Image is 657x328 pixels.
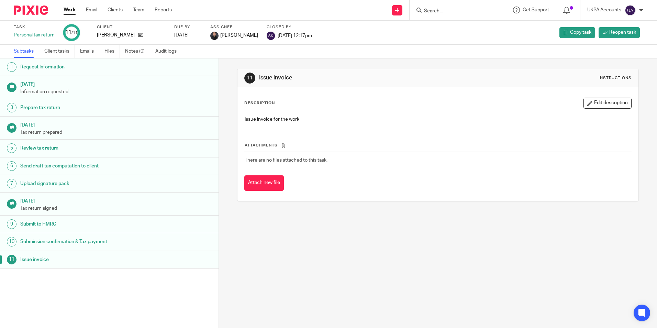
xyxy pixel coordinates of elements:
p: [PERSON_NAME] [97,32,135,39]
p: Tax return signed [20,205,212,212]
p: Issue invoice for the work [245,116,631,123]
a: Files [104,45,120,58]
button: Edit description [583,98,632,109]
small: /11 [71,31,78,35]
h1: Issue invoice [20,254,148,265]
a: Team [133,7,144,13]
span: Attachments [245,143,278,147]
div: 5 [7,143,16,153]
h1: [DATE] [20,196,212,205]
div: Instructions [599,75,632,81]
img: svg%3E [625,5,636,16]
button: Attach new file [244,175,284,191]
span: Get Support [523,8,549,12]
h1: [DATE] [20,79,212,88]
h1: Request information [20,62,148,72]
div: 9 [7,219,16,229]
a: Notes (0) [125,45,150,58]
h1: Submission confirmation & Tax payment [20,237,148,247]
label: Client [97,24,166,30]
h1: Send draft tax computation to client [20,161,148,171]
a: Client tasks [44,45,75,58]
h1: Upload signature pack [20,178,148,189]
p: Description [244,100,275,106]
a: Subtasks [14,45,39,58]
div: 7 [7,179,16,188]
div: 3 [7,103,16,112]
img: My%20Photo.jpg [210,32,219,40]
p: UKPA Accounts [587,7,621,13]
span: [PERSON_NAME] [220,32,258,39]
div: 11 [7,255,16,264]
div: Personal tax return [14,32,55,39]
a: Work [64,7,76,13]
h1: Issue invoice [259,74,453,81]
span: Copy task [570,29,591,36]
h1: Review tax return [20,143,148,153]
img: svg%3E [267,32,275,40]
div: [DATE] [174,32,202,39]
h1: Submit to HMRC [20,219,148,229]
a: Email [86,7,97,13]
p: Tax return prepared [20,129,212,136]
a: Clients [108,7,123,13]
div: 10 [7,237,16,247]
div: 1 [7,62,16,72]
label: Assignee [210,24,258,30]
a: Emails [80,45,99,58]
label: Due by [174,24,202,30]
a: Reopen task [599,27,640,38]
span: Reopen task [609,29,636,36]
input: Search [423,8,485,14]
div: 6 [7,161,16,171]
a: Audit logs [155,45,182,58]
span: [DATE] 12:17pm [278,33,312,38]
p: Information requested [20,88,212,95]
a: Reports [155,7,172,13]
div: 11 [65,29,78,36]
h1: [DATE] [20,120,212,129]
div: 11 [244,73,255,84]
img: Pixie [14,6,48,15]
label: Closed by [267,24,312,30]
label: Task [14,24,55,30]
h1: Prepare tax return [20,102,148,113]
span: There are no files attached to this task. [245,158,327,163]
a: Copy task [559,27,595,38]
